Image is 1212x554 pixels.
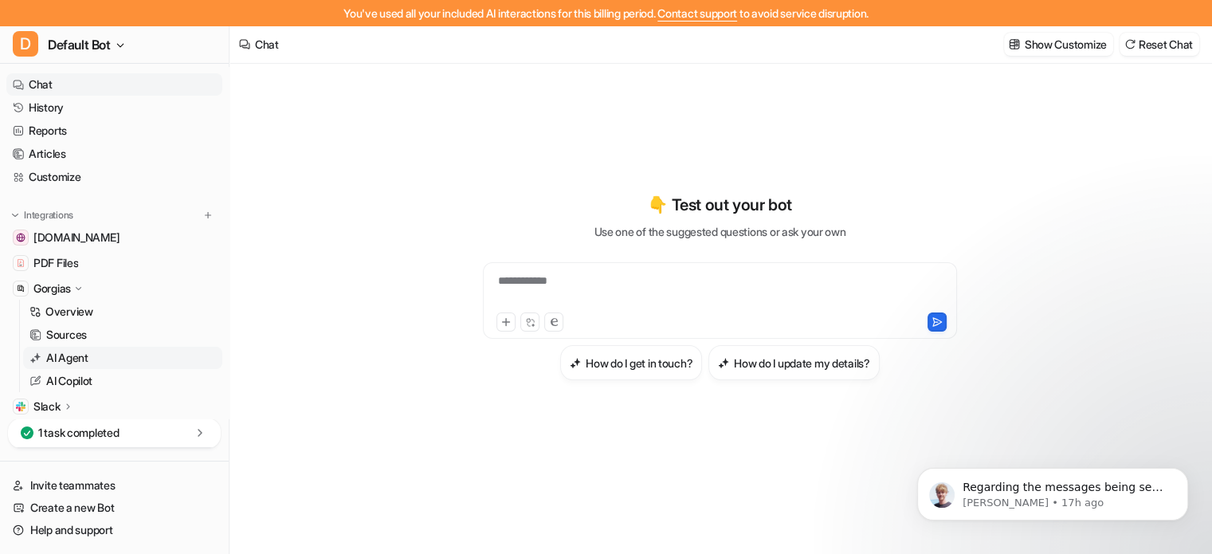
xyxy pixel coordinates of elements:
p: Sources [46,327,87,343]
button: Reset Chat [1120,33,1199,56]
a: Reports [6,120,222,142]
h3: How do I get in touch? [586,355,692,371]
p: Gorgias [33,281,71,297]
button: How do I get in touch?How do I get in touch? [560,345,702,380]
img: reset [1124,38,1136,50]
a: help.years.com[DOMAIN_NAME] [6,226,222,249]
p: Slack [33,399,61,415]
button: How do I update my details?How do I update my details? [708,345,879,380]
a: PDF FilesPDF Files [6,252,222,274]
h3: How do I update my details? [734,355,869,371]
a: History [6,96,222,119]
a: Chat [6,73,222,96]
span: PDF Files [33,255,78,271]
p: Overview [45,304,93,320]
img: help.years.com [16,233,25,242]
span: Contact support [657,6,737,20]
span: [DOMAIN_NAME] [33,230,120,246]
a: Sources [23,324,222,346]
p: 1 task completed [38,425,120,441]
iframe: Intercom notifications message [893,434,1212,546]
p: Show Customize [1025,36,1107,53]
a: AI Agent [23,347,222,369]
img: Slack [16,402,25,411]
img: menu_add.svg [202,210,214,221]
img: Gorgias [16,284,25,293]
img: PDF Files [16,258,25,268]
button: Show Customize [1004,33,1113,56]
span: D [13,31,38,57]
p: Integrations [24,209,73,222]
p: AI Agent [46,350,88,366]
a: Help and support [6,519,222,541]
p: 👇 Test out your bot [648,193,791,217]
img: How do I update my details? [718,357,729,369]
button: Integrations [6,207,78,223]
img: How do I get in touch? [570,357,581,369]
a: AI Copilot [23,370,222,392]
img: expand menu [10,210,21,221]
a: Customize [6,166,222,188]
a: Invite teammates [6,474,222,497]
a: Create a new Bot [6,497,222,519]
a: Articles [6,143,222,165]
p: AI Copilot [46,373,92,389]
p: Use one of the suggested questions or ask your own [594,223,845,240]
span: Default Bot [48,33,111,56]
img: customize [1009,38,1020,50]
div: Chat [255,36,279,53]
a: Overview [23,301,222,323]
